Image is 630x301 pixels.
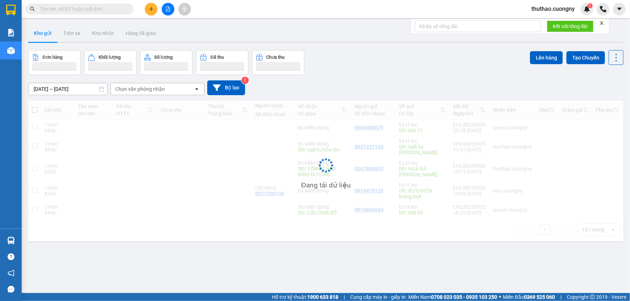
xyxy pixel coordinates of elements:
[344,293,345,301] span: |
[272,293,338,301] span: Hỗ trợ kỹ thuật:
[588,3,593,8] sup: 1
[526,4,581,13] span: thuthao.cuongny
[242,77,249,84] sup: 2
[30,6,35,12] span: search
[301,180,351,191] div: Đang tải dữ liệu
[252,50,304,75] button: Chưa thu
[145,3,157,16] button: plus
[120,25,162,42] button: Hàng đã giao
[307,294,338,300] strong: 1900 633 818
[43,55,62,60] div: Đơn hàng
[6,5,16,16] img: logo-vxr
[599,21,604,26] span: close
[503,293,555,301] span: Miền Bắc
[350,293,407,301] span: Cung cấp máy in - giấy in:
[499,296,501,298] span: ⚪️
[600,6,607,12] img: phone-icon
[162,3,174,16] button: file-add
[8,253,14,260] span: question-circle
[584,6,590,12] img: icon-new-feature
[266,55,285,60] div: Chưa thu
[194,86,200,92] svg: open
[57,25,86,42] button: Trên xe
[210,55,224,60] div: Đã thu
[115,85,165,93] div: Chọn văn phòng nhận
[590,295,595,300] span: copyright
[524,294,555,300] strong: 0369 525 060
[155,55,173,60] div: Số lượng
[560,293,561,301] span: |
[207,80,245,95] button: Bộ lọc
[8,286,14,293] span: message
[589,3,591,8] span: 1
[149,6,154,12] span: plus
[408,293,497,301] span: Miền Nam
[40,5,125,13] input: Tìm tên, số ĐT hoặc mã đơn
[7,29,15,36] img: solution-icon
[616,6,623,12] span: caret-down
[140,50,192,75] button: Số lượng
[613,3,626,16] button: caret-down
[566,51,605,64] button: Tạo Chuyến
[7,237,15,244] img: warehouse-icon
[182,6,187,12] span: aim
[84,50,136,75] button: Khối lượng
[178,3,191,16] button: aim
[196,50,248,75] button: Đã thu
[86,25,120,42] button: Kho nhận
[547,21,594,32] button: Kết nối tổng đài
[553,22,588,30] span: Kết nối tổng đài
[415,21,541,32] input: Nhập số tổng đài
[8,270,14,276] span: notification
[99,55,121,60] div: Khối lượng
[28,25,57,42] button: Kho gửi
[431,294,497,300] strong: 0708 023 035 - 0935 103 250
[7,47,15,54] img: warehouse-icon
[28,50,81,75] button: Đơn hàng
[29,83,107,95] input: Select a date range.
[165,6,170,12] span: file-add
[530,51,563,64] button: Lên hàng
